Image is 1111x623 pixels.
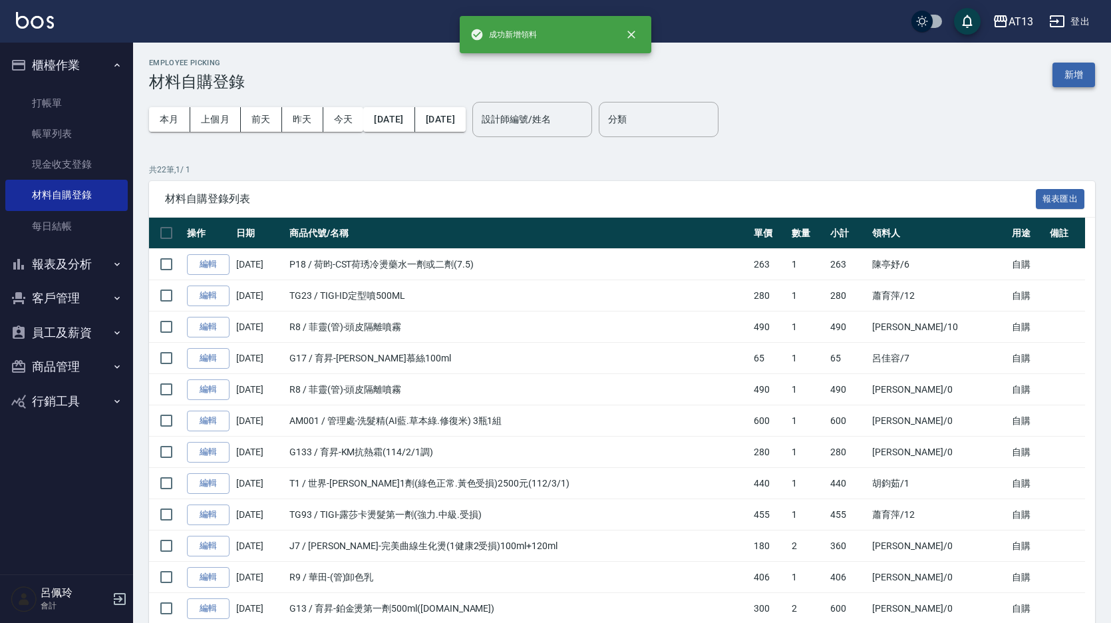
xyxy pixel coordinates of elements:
[41,586,108,600] h5: 呂佩玲
[827,218,869,249] th: 小計
[286,343,750,374] td: G17 / 育昇-[PERSON_NAME]慕絲100ml
[233,499,286,530] td: [DATE]
[827,499,869,530] td: 455
[187,442,230,463] a: 編輯
[1036,192,1085,204] a: 報表匯出
[5,211,128,242] a: 每日結帳
[286,468,750,499] td: T1 / 世界-[PERSON_NAME]1劑(綠色正常.黃色受損)2500元(112/3/1)
[1009,374,1046,405] td: 自購
[165,192,1036,206] span: 材料自購登錄列表
[241,107,282,132] button: 前天
[750,311,788,343] td: 490
[869,437,1009,468] td: [PERSON_NAME] /0
[187,505,230,525] a: 編輯
[470,28,537,41] span: 成功新增領料
[286,374,750,405] td: R8 / 菲靈(管)-頭皮隔離噴霧
[788,499,826,530] td: 1
[187,473,230,494] a: 編輯
[233,249,286,280] td: [DATE]
[869,249,1009,280] td: 陳亭妤 /6
[5,149,128,180] a: 現金收支登錄
[5,384,128,419] button: 行銷工具
[827,437,869,468] td: 280
[187,567,230,588] a: 編輯
[11,586,37,612] img: Person
[5,315,128,350] button: 員工及薪資
[1009,437,1046,468] td: 自購
[233,218,286,249] th: 日期
[149,59,245,67] h2: Employee Picking
[187,411,230,431] a: 編輯
[1009,280,1046,311] td: 自購
[869,562,1009,593] td: [PERSON_NAME] /0
[827,343,869,374] td: 65
[750,499,788,530] td: 455
[750,530,788,562] td: 180
[827,405,869,437] td: 600
[233,530,286,562] td: [DATE]
[187,317,230,337] a: 編輯
[187,379,230,400] a: 編輯
[286,249,750,280] td: P18 / 荷昀-CST荷琇冷燙藥水一劑或二劑(7.5)
[187,598,230,619] a: 編輯
[1036,189,1085,210] button: 報表匯出
[187,536,230,556] a: 編輯
[750,468,788,499] td: 440
[750,562,788,593] td: 406
[233,562,286,593] td: [DATE]
[233,374,286,405] td: [DATE]
[5,88,128,118] a: 打帳單
[827,562,869,593] td: 406
[750,343,788,374] td: 65
[869,280,1009,311] td: 蕭育萍 /12
[5,180,128,210] a: 材料自購登錄
[788,468,826,499] td: 1
[869,374,1009,405] td: [PERSON_NAME] /0
[5,118,128,149] a: 帳單列表
[149,164,1095,176] p: 共 22 筆, 1 / 1
[1009,13,1033,30] div: AT13
[788,249,826,280] td: 1
[788,343,826,374] td: 1
[41,600,108,612] p: 會計
[954,8,981,35] button: save
[788,437,826,468] td: 1
[286,499,750,530] td: TG93 / TIGI-露莎卡燙髮第一劑(強力.中級.受損)
[5,48,128,83] button: 櫃檯作業
[869,468,1009,499] td: 胡鈞茹 /1
[750,374,788,405] td: 490
[282,107,323,132] button: 昨天
[1052,63,1095,87] button: 新增
[187,348,230,369] a: 編輯
[286,218,750,249] th: 商品代號/名稱
[286,437,750,468] td: G133 / 育昇-KM抗熱霜(114/2/1調)
[788,562,826,593] td: 1
[788,405,826,437] td: 1
[788,530,826,562] td: 2
[1009,499,1046,530] td: 自購
[869,405,1009,437] td: [PERSON_NAME] /0
[869,530,1009,562] td: [PERSON_NAME] /0
[617,20,646,49] button: close
[5,247,128,282] button: 報表及分析
[187,254,230,275] a: 編輯
[788,280,826,311] td: 1
[788,374,826,405] td: 1
[286,405,750,437] td: AM001 / 管理處-洗髮精(AI藍.草本綠.修復米) 3瓶1組
[827,374,869,405] td: 490
[1009,311,1046,343] td: 自購
[1044,9,1095,34] button: 登出
[286,530,750,562] td: J7 / [PERSON_NAME]-完美曲線生化燙(1健康2受損)100ml+120ml
[286,562,750,593] td: R9 / 華田-(管)卸色乳
[1009,249,1046,280] td: 自購
[233,280,286,311] td: [DATE]
[1052,68,1095,81] a: 新增
[5,349,128,384] button: 商品管理
[233,437,286,468] td: [DATE]
[827,280,869,311] td: 280
[16,12,54,29] img: Logo
[1009,405,1046,437] td: 自購
[5,281,128,315] button: 客戶管理
[1009,343,1046,374] td: 自購
[1009,530,1046,562] td: 自購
